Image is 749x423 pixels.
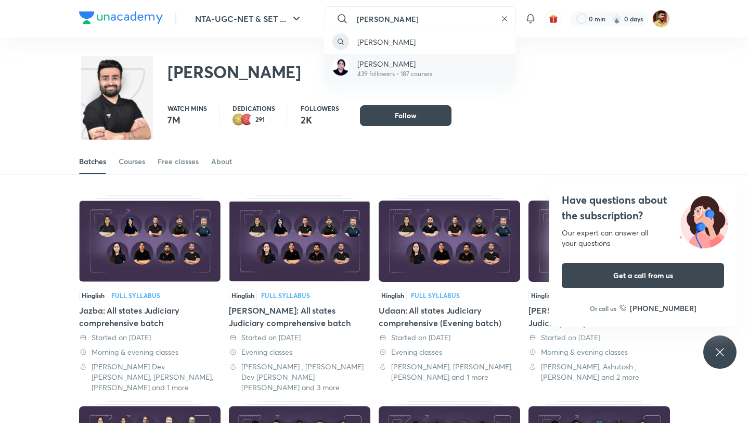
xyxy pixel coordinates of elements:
button: Get a call from us [562,263,724,288]
p: [PERSON_NAME] [357,58,432,69]
a: Avatar[PERSON_NAME]439 followers • 187 courses [324,54,515,83]
p: 439 followers • 187 courses [357,69,432,79]
a: [PHONE_NUMBER] [619,303,696,314]
p: [PERSON_NAME] [357,36,416,47]
h6: [PHONE_NUMBER] [630,303,696,314]
div: Our expert can answer all your questions [562,228,724,248]
a: [PERSON_NAME] [324,29,515,54]
h4: Have questions about the subscription? [562,192,724,223]
img: Avatar [332,59,349,76]
img: ttu_illustration_new.svg [671,192,737,248]
p: Or call us [590,304,616,313]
